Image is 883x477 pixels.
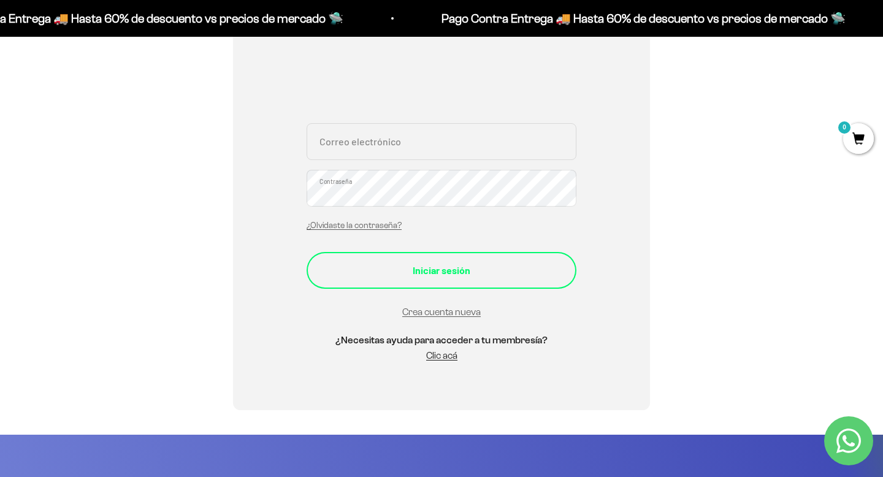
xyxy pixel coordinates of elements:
p: Pago Contra Entrega 🚚 Hasta 60% de descuento vs precios de mercado 🛸 [441,9,845,28]
button: Iniciar sesión [307,252,576,289]
a: Crea cuenta nueva [402,307,481,317]
mark: 0 [837,120,852,135]
div: Iniciar sesión [331,262,552,278]
a: ¿Olvidaste la contraseña? [307,221,402,230]
iframe: Social Login Buttons [307,36,576,109]
h5: ¿Necesitas ayuda para acceder a tu membresía? [307,332,576,348]
a: 0 [843,133,874,147]
a: Clic acá [426,350,457,361]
